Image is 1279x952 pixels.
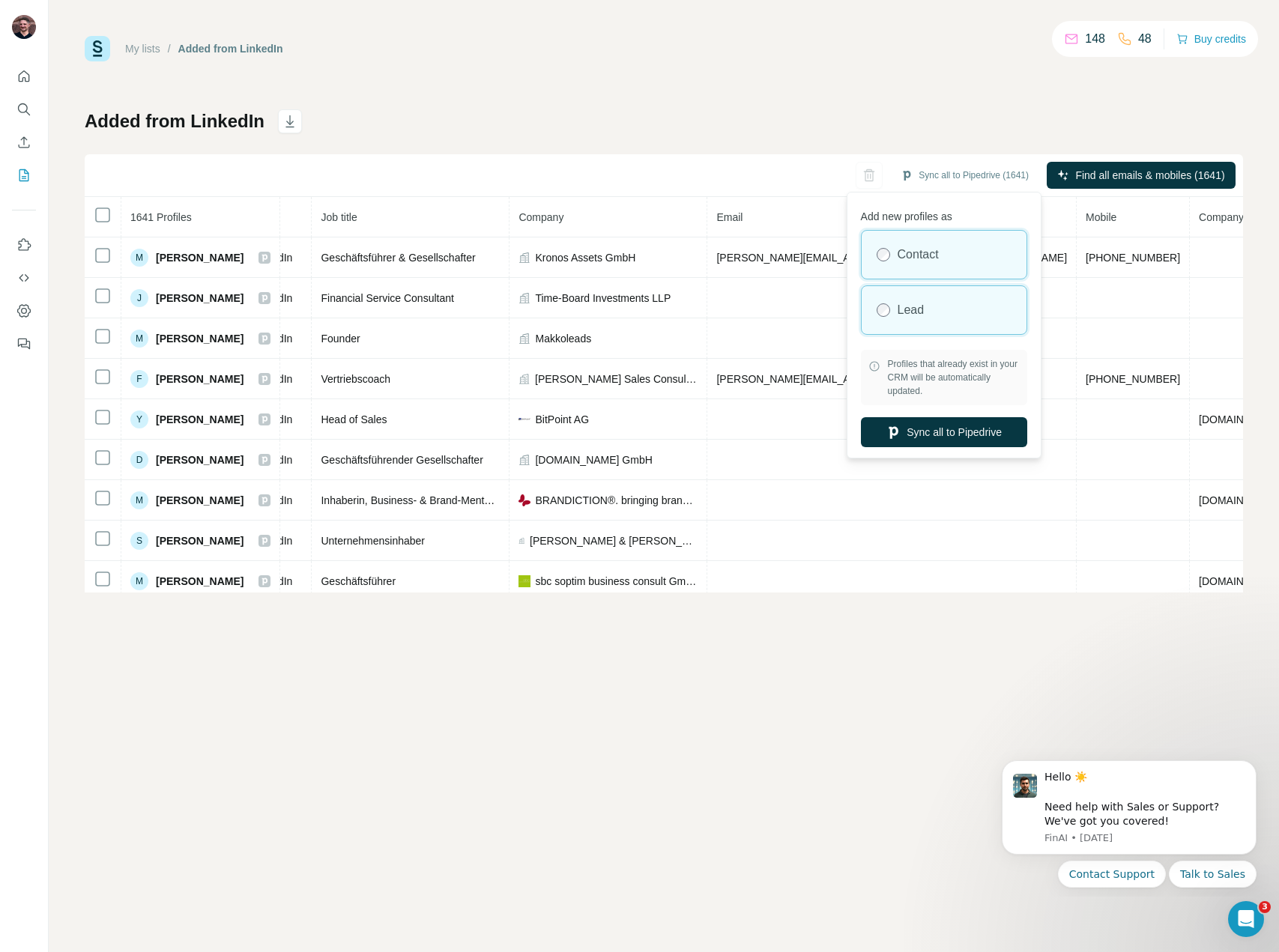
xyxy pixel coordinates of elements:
p: 148 [1085,30,1105,48]
iframe: Intercom notifications message [979,747,1279,897]
span: Time-Board Investments LLP [535,291,671,306]
span: Geschäftsführer & Gesellschafter [321,252,475,264]
iframe: Intercom live chat [1228,901,1264,937]
span: Vertriebscoach [321,373,390,385]
span: Head of Sales [321,413,387,425]
div: M [130,572,148,590]
button: Search [12,96,36,123]
h1: Added from LinkedIn [85,109,264,133]
button: Find all emails & mobiles (1641) [1047,162,1236,189]
span: [PERSON_NAME] [156,250,244,265]
span: Job title [321,211,357,223]
button: Feedback [12,330,36,357]
span: 1641 Profiles [130,211,192,223]
span: [PERSON_NAME] [156,291,244,306]
div: J [130,289,148,307]
span: Unternehmensinhaber [321,535,425,547]
p: Add new profiles as [861,203,1027,224]
div: M [130,249,148,267]
span: Inhaberin, Business- & Brand-Mentorin [321,494,501,506]
button: Sync all to Pipedrive (1641) [890,164,1039,187]
span: Makkoleads [535,331,591,346]
span: Find all emails & mobiles (1641) [1075,168,1224,183]
span: Founder [321,333,360,345]
span: [PHONE_NUMBER] [1086,373,1180,385]
p: 48 [1138,30,1152,48]
span: BitPoint AG [535,412,589,427]
span: [PERSON_NAME][EMAIL_ADDRESS][DOMAIN_NAME] [716,373,980,385]
button: Use Surfe API [12,264,36,291]
img: Surfe Logo [85,36,110,61]
div: Y [130,410,148,428]
span: [PERSON_NAME] [156,372,244,386]
button: Dashboard [12,297,36,324]
span: Financial Service Consultant [321,292,453,304]
span: [PERSON_NAME] [156,452,244,467]
span: [PERSON_NAME] [156,331,244,346]
span: Mobile [1086,211,1116,223]
span: BRANDICTION®. bringing brands to fly [535,493,698,508]
div: M [130,330,148,348]
span: sbc soptim business consult GmbH [535,574,698,589]
span: [PERSON_NAME] [156,574,244,589]
span: [PERSON_NAME] [156,412,244,427]
span: [DOMAIN_NAME] GmbH [535,452,652,467]
span: Email [716,211,743,223]
span: [PERSON_NAME] Sales Consulting [535,372,698,386]
label: Lead [898,301,925,319]
button: Use Surfe on LinkedIn [12,231,36,258]
span: Kronos Assets GmbH [535,250,635,265]
span: [PHONE_NUMBER] [1086,252,1180,264]
span: Geschäftsführer [321,575,396,587]
span: [PERSON_NAME] [156,533,244,548]
li: / [168,41,171,56]
div: M [130,491,148,509]
button: Quick start [12,63,36,90]
button: Buy credits [1176,28,1246,49]
a: My lists [125,43,160,55]
button: My lists [12,162,36,189]
span: 3 [1259,901,1271,913]
div: F [130,370,148,388]
span: Company [518,211,563,223]
button: Enrich CSV [12,129,36,156]
div: S [130,532,148,550]
span: Geschäftsführender Gesellschafter [321,454,483,466]
div: Added from LinkedIn [178,41,283,56]
span: [PERSON_NAME] & [PERSON_NAME] GmbH & [DOMAIN_NAME] [530,533,698,548]
span: [PERSON_NAME][EMAIL_ADDRESS][PERSON_NAME][DOMAIN_NAME] [716,252,1067,264]
img: Avatar [12,15,36,39]
span: Profiles that already exist in your CRM will be automatically updated. [888,357,1020,398]
img: company-logo [518,494,530,506]
button: Sync all to Pipedrive [861,417,1027,447]
span: [PERSON_NAME] [156,493,244,508]
label: Contact [898,246,939,264]
img: company-logo [518,575,530,587]
div: D [130,451,148,469]
img: company-logo [518,418,530,421]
